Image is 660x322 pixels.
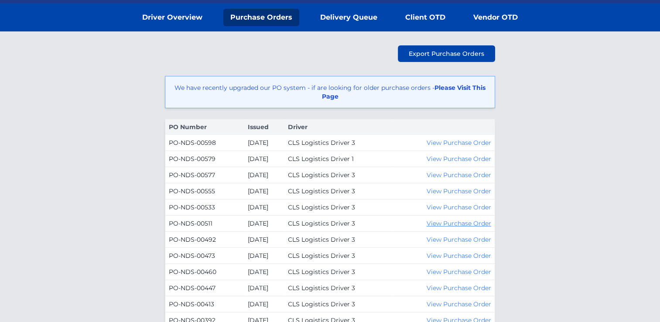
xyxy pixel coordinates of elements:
[244,232,284,248] td: [DATE]
[169,236,216,243] a: PO-NDS-00492
[427,236,491,243] a: View Purchase Order
[244,199,284,216] td: [DATE]
[169,155,215,163] a: PO-NDS-00579
[169,219,212,227] a: PO-NDS-00511
[135,9,209,26] a: Driver Overview
[169,171,215,179] a: PO-NDS-00577
[165,119,244,135] th: PO Number
[169,300,214,308] a: PO-NDS-00413
[313,9,384,26] a: Delivery Queue
[169,139,216,147] a: PO-NDS-00598
[169,187,215,195] a: PO-NDS-00555
[427,300,491,308] a: View Purchase Order
[172,83,488,101] p: We have recently upgraded our PO system - if are looking for older purchase orders -
[409,49,484,58] span: Export Purchase Orders
[284,248,391,264] td: CLS Logistics Driver 3
[244,264,284,280] td: [DATE]
[244,183,284,199] td: [DATE]
[322,84,486,100] a: Please Visit This Page
[244,151,284,167] td: [DATE]
[244,280,284,296] td: [DATE]
[244,119,284,135] th: Issued
[244,216,284,232] td: [DATE]
[284,280,391,296] td: CLS Logistics Driver 3
[284,119,391,135] th: Driver
[427,252,491,260] a: View Purchase Order
[427,155,491,163] a: View Purchase Order
[169,203,215,211] a: PO-NDS-00533
[427,219,491,227] a: View Purchase Order
[284,151,391,167] td: CLS Logistics Driver 1
[427,187,491,195] a: View Purchase Order
[169,284,215,292] a: PO-NDS-00447
[427,268,491,276] a: View Purchase Order
[284,264,391,280] td: CLS Logistics Driver 3
[398,45,495,62] a: Export Purchase Orders
[284,183,391,199] td: CLS Logistics Driver 3
[427,284,491,292] a: View Purchase Order
[244,167,284,183] td: [DATE]
[284,232,391,248] td: CLS Logistics Driver 3
[169,268,216,276] a: PO-NDS-00460
[427,171,491,179] a: View Purchase Order
[466,9,525,26] a: Vendor OTD
[284,199,391,216] td: CLS Logistics Driver 3
[427,203,491,211] a: View Purchase Order
[244,135,284,151] td: [DATE]
[284,216,391,232] td: CLS Logistics Driver 3
[169,252,215,260] a: PO-NDS-00473
[284,296,391,312] td: CLS Logistics Driver 3
[427,139,491,147] a: View Purchase Order
[244,296,284,312] td: [DATE]
[244,248,284,264] td: [DATE]
[284,135,391,151] td: CLS Logistics Driver 3
[223,9,299,26] a: Purchase Orders
[398,9,452,26] a: Client OTD
[284,167,391,183] td: CLS Logistics Driver 3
